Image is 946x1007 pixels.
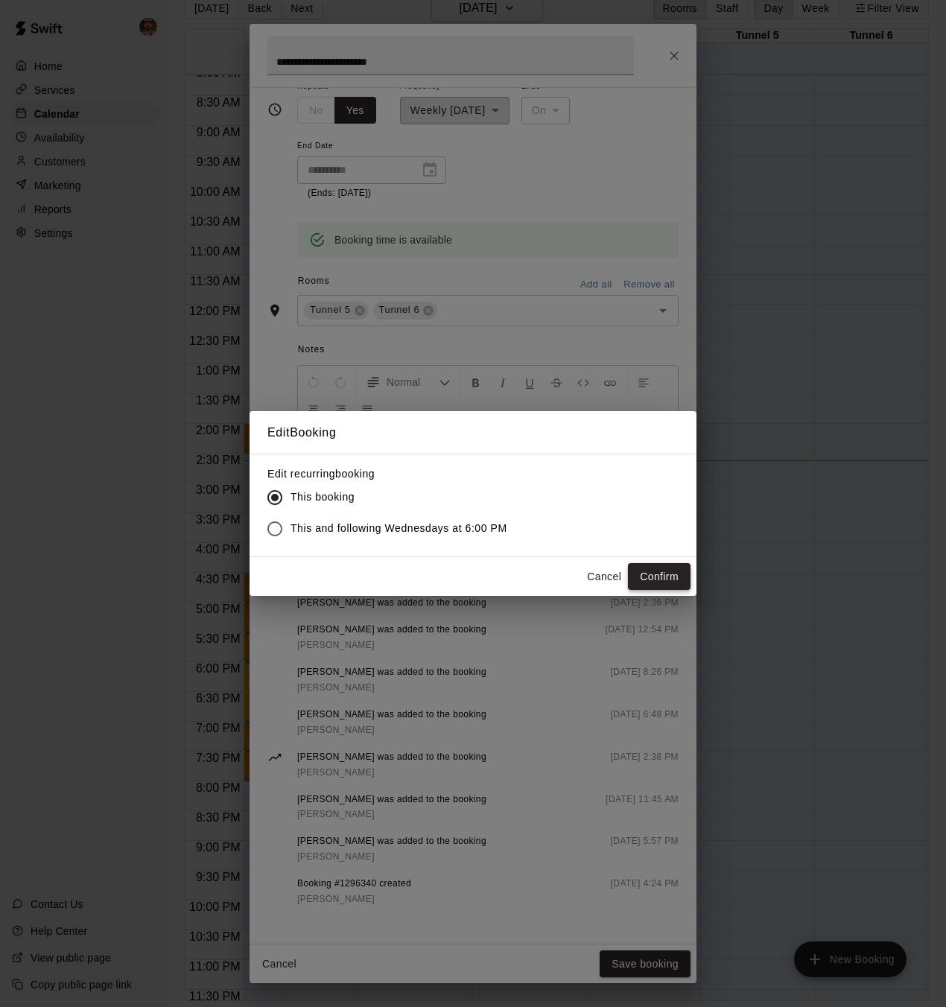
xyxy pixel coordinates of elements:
[291,521,507,536] span: This and following Wednesdays at 6:00 PM
[267,466,519,481] label: Edit recurring booking
[250,411,696,454] h2: Edit Booking
[580,563,628,591] button: Cancel
[291,489,355,505] span: This booking
[628,563,691,591] button: Confirm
